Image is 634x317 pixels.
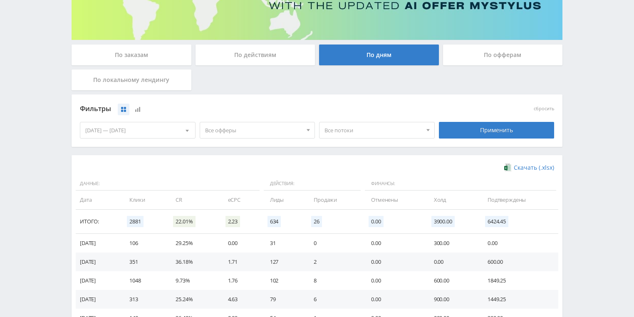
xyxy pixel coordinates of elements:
[264,177,361,191] span: Действия:
[439,122,555,139] div: Применить
[426,191,479,209] td: Холд
[479,271,558,290] td: 1849.25
[305,253,363,271] td: 2
[262,191,305,209] td: Лиды
[205,122,302,138] span: Все офферы
[76,271,121,290] td: [DATE]
[267,216,281,227] span: 634
[76,234,121,253] td: [DATE]
[72,69,191,90] div: По локальному лендингу
[426,290,479,309] td: 900.00
[363,234,426,253] td: 0.00
[167,191,219,209] td: CR
[262,271,305,290] td: 102
[121,234,167,253] td: 106
[305,271,363,290] td: 8
[127,216,143,227] span: 2881
[479,290,558,309] td: 1449.25
[369,216,383,227] span: 0.00
[220,290,262,309] td: 4.63
[426,271,479,290] td: 600.00
[121,253,167,271] td: 351
[220,191,262,209] td: eCPC
[504,163,511,171] img: xlsx
[262,234,305,253] td: 31
[305,191,363,209] td: Продажи
[431,216,455,227] span: 3900.00
[514,164,554,171] span: Скачать (.xlsx)
[76,253,121,271] td: [DATE]
[534,106,554,111] button: сбросить
[167,271,219,290] td: 9.73%
[479,234,558,253] td: 0.00
[319,45,439,65] div: По дням
[479,253,558,271] td: 600.00
[305,290,363,309] td: 6
[196,45,315,65] div: По действиям
[262,253,305,271] td: 127
[167,290,219,309] td: 25.24%
[363,253,426,271] td: 0.00
[504,163,554,172] a: Скачать (.xlsx)
[121,191,167,209] td: Клики
[479,191,558,209] td: Подтверждены
[220,253,262,271] td: 1.71
[167,253,219,271] td: 36.18%
[443,45,563,65] div: По офферам
[365,177,556,191] span: Финансы:
[76,210,121,234] td: Итого:
[72,45,191,65] div: По заказам
[121,271,167,290] td: 1048
[262,290,305,309] td: 79
[220,271,262,290] td: 1.76
[76,191,121,209] td: Дата
[305,234,363,253] td: 0
[121,290,167,309] td: 313
[426,253,479,271] td: 0.00
[80,103,435,115] div: Фильтры
[76,177,260,191] span: Данные:
[220,234,262,253] td: 0.00
[485,216,508,227] span: 6424.45
[426,234,479,253] td: 300.00
[363,290,426,309] td: 0.00
[225,216,240,227] span: 2.23
[167,234,219,253] td: 29.25%
[76,290,121,309] td: [DATE]
[363,271,426,290] td: 0.00
[173,216,195,227] span: 22.01%
[324,122,422,138] span: Все потоки
[363,191,426,209] td: Отменены
[311,216,322,227] span: 26
[80,122,195,138] div: [DATE] — [DATE]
